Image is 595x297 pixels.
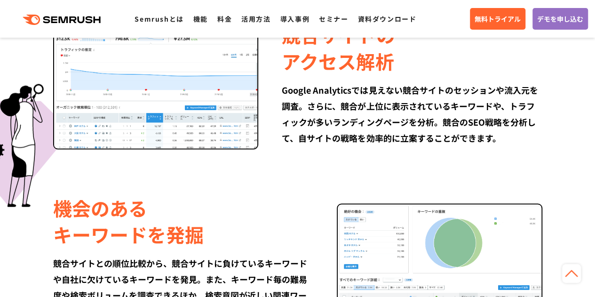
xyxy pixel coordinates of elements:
[537,14,583,24] span: デモを申し込む
[532,8,588,30] a: デモを申し込む
[135,14,183,24] a: Semrushとは
[53,194,313,247] div: 機会のある キーワードを発掘
[357,14,416,24] a: 資料ダウンロード
[282,22,542,74] div: 競合サイトの アクセス解析
[319,14,348,24] a: セミナー
[282,82,542,146] div: Google Analyticsでは見えない競合サイトのセッションや流入元を調査。さらに、競合が上位に表示されているキーワードや、トラフィックが多いランディングページを分析。競合のSEO戦略を分...
[470,8,525,30] a: 無料トライアル
[241,14,270,24] a: 活用方法
[280,14,309,24] a: 導入事例
[475,14,521,24] span: 無料トライアル
[217,14,232,24] a: 料金
[193,14,208,24] a: 機能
